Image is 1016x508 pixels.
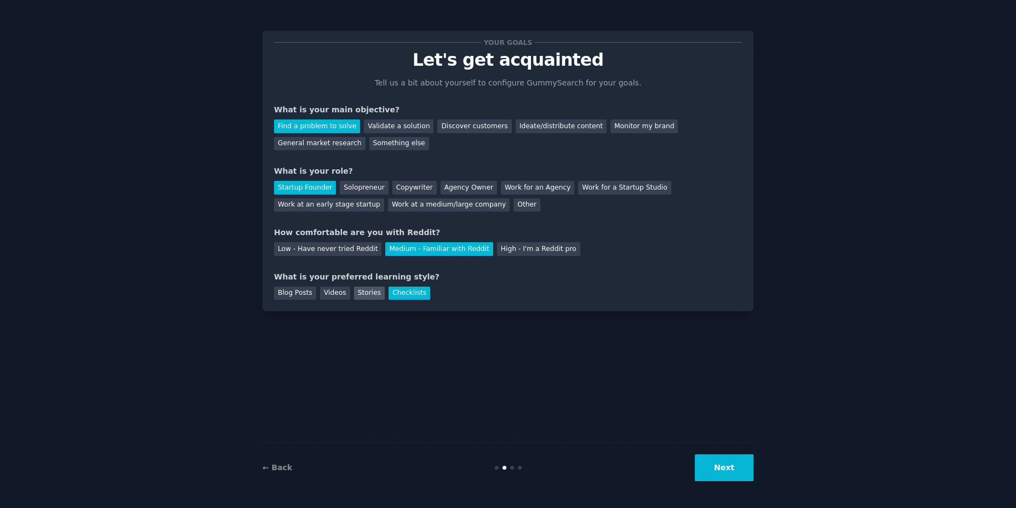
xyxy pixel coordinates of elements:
div: Solopreneur [340,181,388,195]
div: Startup Founder [274,181,336,195]
div: Videos [320,287,350,300]
div: Work at a medium/large company [388,198,510,212]
div: How comfortable are you with Reddit? [274,227,742,238]
div: Medium - Familiar with Reddit [385,242,493,256]
div: Other [513,198,540,212]
div: Copywriter [392,181,437,195]
div: Monitor my brand [610,119,678,133]
p: Tell us a bit about yourself to configure GummySearch for your goals. [370,77,646,89]
div: Work at an early stage startup [274,198,384,212]
div: Agency Owner [441,181,497,195]
div: Validate a solution [364,119,433,133]
div: Work for a Startup Studio [578,181,671,195]
div: Work for an Agency [501,181,574,195]
div: Stories [354,287,385,300]
div: General market research [274,137,366,151]
span: Your goals [482,37,534,48]
p: Let's get acquainted [274,50,742,70]
div: What is your main objective? [274,104,742,116]
button: Next [695,454,754,481]
div: Find a problem to solve [274,119,360,133]
div: Blog Posts [274,287,316,300]
div: What is your preferred learning style? [274,271,742,283]
div: Checklists [389,287,430,300]
div: Discover customers [437,119,511,133]
div: Low - Have never tried Reddit [274,242,381,256]
div: What is your role? [274,165,742,177]
div: Something else [369,137,429,151]
div: Ideate/distribute content [516,119,607,133]
a: ← Back [262,463,292,472]
div: High - I'm a Reddit pro [497,242,580,256]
